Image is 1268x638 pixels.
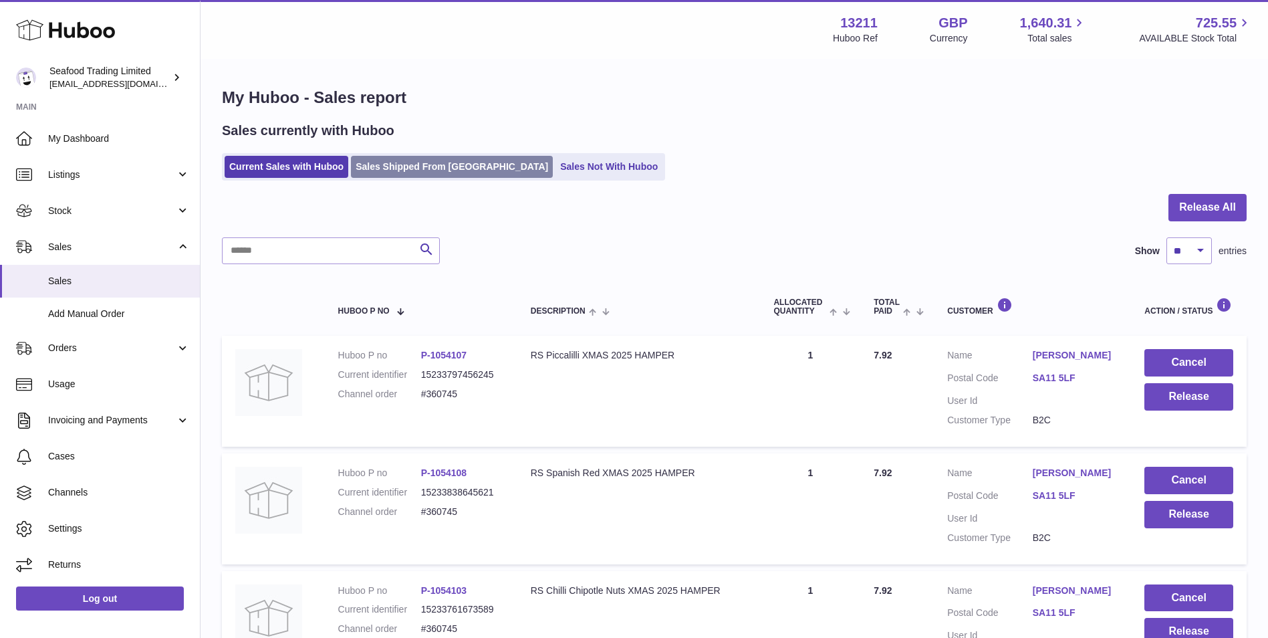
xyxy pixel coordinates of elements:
[48,205,176,217] span: Stock
[947,467,1033,483] dt: Name
[1033,349,1118,362] a: [PERSON_NAME]
[235,349,302,416] img: no-photo.jpg
[947,395,1033,407] dt: User Id
[1139,32,1252,45] span: AVAILABLE Stock Total
[947,607,1033,623] dt: Postal Code
[338,584,421,597] dt: Huboo P no
[947,349,1033,365] dt: Name
[1033,532,1118,544] dd: B2C
[930,32,968,45] div: Currency
[947,532,1033,544] dt: Customer Type
[947,298,1118,316] div: Customer
[48,169,176,181] span: Listings
[555,156,662,178] a: Sales Not With Huboo
[1033,584,1118,597] a: [PERSON_NAME]
[531,307,586,316] span: Description
[235,467,302,534] img: no-photo.jpg
[1033,372,1118,385] a: SA11 5LF
[1020,14,1088,45] a: 1,640.31 Total sales
[947,584,1033,601] dt: Name
[1135,245,1160,257] label: Show
[1033,490,1118,502] a: SA11 5LF
[1196,14,1237,32] span: 725.55
[421,350,467,360] a: P-1054107
[421,388,504,401] dd: #360745
[947,490,1033,506] dt: Postal Code
[874,298,900,316] span: Total paid
[222,87,1247,108] h1: My Huboo - Sales report
[421,603,504,616] dd: 15233761673589
[338,349,421,362] dt: Huboo P no
[1027,32,1087,45] span: Total sales
[874,350,892,360] span: 7.92
[1144,467,1233,494] button: Cancel
[48,132,190,145] span: My Dashboard
[773,298,826,316] span: ALLOCATED Quantity
[1144,584,1233,612] button: Cancel
[49,65,170,90] div: Seafood Trading Limited
[49,78,197,89] span: [EMAIL_ADDRESS][DOMAIN_NAME]
[760,336,860,447] td: 1
[225,156,348,178] a: Current Sales with Huboo
[874,585,892,596] span: 7.92
[833,32,878,45] div: Huboo Ref
[421,467,467,478] a: P-1054108
[48,378,190,391] span: Usage
[1139,14,1252,45] a: 725.55 AVAILABLE Stock Total
[947,414,1033,427] dt: Customer Type
[874,467,892,478] span: 7.92
[421,585,467,596] a: P-1054103
[48,342,176,354] span: Orders
[1033,467,1118,480] a: [PERSON_NAME]
[1033,607,1118,619] a: SA11 5LF
[48,558,190,571] span: Returns
[351,156,553,178] a: Sales Shipped From [GEOGRAPHIC_DATA]
[48,486,190,499] span: Channels
[421,368,504,381] dd: 15233797456245
[338,486,421,499] dt: Current identifier
[16,587,184,611] a: Log out
[531,584,747,597] div: RS Chilli Chipotle Nuts XMAS 2025 HAMPER
[531,349,747,362] div: RS Piccalilli XMAS 2025 HAMPER
[338,467,421,480] dt: Huboo P no
[48,275,190,288] span: Sales
[48,414,176,427] span: Invoicing and Payments
[1144,298,1233,316] div: Action / Status
[338,307,390,316] span: Huboo P no
[48,308,190,320] span: Add Manual Order
[222,122,394,140] h2: Sales currently with Huboo
[1168,194,1247,221] button: Release All
[338,603,421,616] dt: Current identifier
[338,368,421,381] dt: Current identifier
[421,486,504,499] dd: 15233838645621
[760,453,860,564] td: 1
[421,623,504,635] dd: #360745
[1144,349,1233,377] button: Cancel
[1144,383,1233,411] button: Release
[1033,414,1118,427] dd: B2C
[48,450,190,463] span: Cases
[947,372,1033,388] dt: Postal Code
[48,522,190,535] span: Settings
[16,68,36,88] img: internalAdmin-13211@internal.huboo.com
[938,14,967,32] strong: GBP
[421,506,504,518] dd: #360745
[531,467,747,480] div: RS Spanish Red XMAS 2025 HAMPER
[1219,245,1247,257] span: entries
[338,623,421,635] dt: Channel order
[1020,14,1072,32] span: 1,640.31
[840,14,878,32] strong: 13211
[338,506,421,518] dt: Channel order
[1144,501,1233,528] button: Release
[947,512,1033,525] dt: User Id
[48,241,176,253] span: Sales
[338,388,421,401] dt: Channel order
